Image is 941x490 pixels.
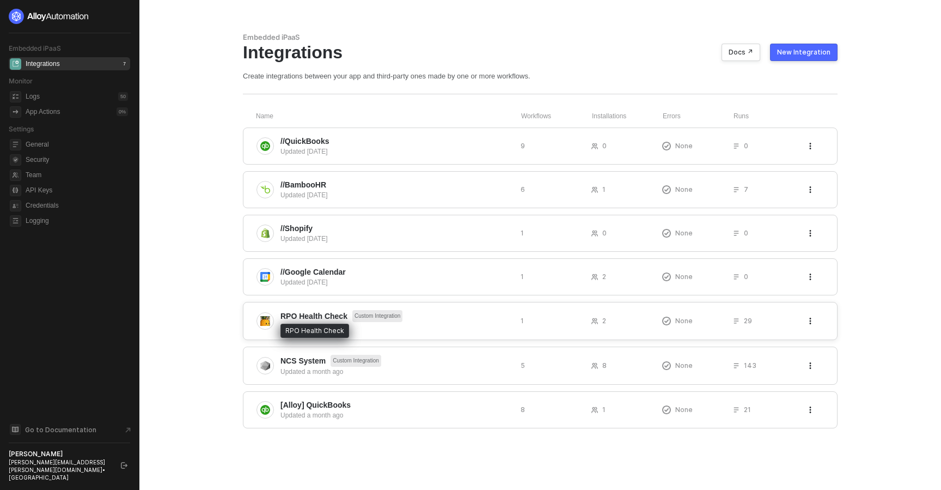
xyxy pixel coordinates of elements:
span: Monitor [9,77,33,85]
span: 6 [521,185,525,194]
div: RPO Health Check [280,324,349,338]
span: 8 [602,361,607,370]
span: 29 [744,316,752,325]
span: logging [10,215,21,227]
span: icon-list [733,143,740,149]
span: 8 [521,405,525,414]
span: icon-list [733,186,740,193]
span: icon-users [591,362,598,369]
span: Embedded iPaaS [9,44,61,52]
span: logout [121,462,127,469]
div: Workflows [521,112,592,121]
span: icon-exclamation [662,317,671,325]
span: 1 [521,228,524,238]
span: 2 [602,316,606,325]
span: 2 [602,272,606,281]
span: None [675,316,693,325]
span: integrations [10,58,21,70]
span: Custom Integration [352,310,403,322]
span: icon-list [733,318,740,324]
span: icon-exclamation [662,406,671,414]
span: icon-users [591,230,598,237]
span: credentials [10,200,21,211]
span: 5 [521,361,525,370]
span: 0 [602,228,607,238]
span: 143 [744,361,756,370]
span: icon-users [591,274,598,280]
div: Docs ↗ [729,48,753,57]
span: icon-users [591,318,598,324]
div: Updated [DATE] [280,277,512,287]
span: icon-exclamation [662,273,671,281]
span: None [675,185,693,194]
span: RPO Health Check [280,311,347,322]
span: //QuickBooks [280,136,329,147]
span: icon-threedots [807,230,814,237]
span: 0 [602,141,607,150]
span: Custom Integration [331,355,381,367]
div: New Integration [777,48,830,57]
span: Logging [26,214,128,227]
span: //Google Calendar [280,267,346,277]
div: Updated [DATE] [280,190,512,200]
span: general [10,139,21,150]
span: 21 [744,405,751,414]
span: [Alloy] QuickBooks [280,400,351,410]
div: Logs [26,92,40,101]
span: Credentials [26,199,128,212]
span: None [675,272,693,281]
img: logo [9,9,89,24]
span: icon-threedots [807,274,814,280]
button: Docs ↗ [722,44,760,61]
span: icon-threedots [807,318,814,324]
div: 50 [118,92,128,101]
span: icon-users [591,143,598,149]
div: Embedded iPaaS [243,33,838,42]
img: integration-icon [260,185,270,195]
span: 1 [602,405,606,414]
span: 7 [744,185,748,194]
span: icon-exclamation [662,142,671,150]
div: Updated a month ago [280,367,512,377]
span: None [675,228,693,238]
img: integration-icon [260,141,270,151]
span: General [26,138,128,151]
img: integration-icon [260,361,270,371]
div: App Actions [26,107,60,117]
span: icon-threedots [807,362,814,369]
span: icon-list [733,362,740,369]
div: Installations [592,112,663,121]
div: Updated [DATE] [280,322,512,332]
span: icon-threedots [807,186,814,193]
span: icon-threedots [807,143,814,149]
span: icon-list [733,230,740,237]
span: icon-exclamation [662,361,671,370]
span: 9 [521,141,525,150]
span: icon-list [733,274,740,280]
span: icon-threedots [807,407,814,413]
span: None [675,361,693,370]
span: 0 [744,228,748,238]
div: Updated [DATE] [280,147,512,156]
span: //Shopify [280,223,313,234]
img: integration-icon [260,405,270,415]
span: 0 [744,272,748,281]
span: api-key [10,185,21,196]
span: 1 [521,272,524,281]
span: 1 [602,185,606,194]
span: document-arrow [123,425,133,435]
span: Team [26,168,128,182]
span: icon-exclamation [662,229,671,238]
span: None [675,405,693,414]
span: NCS System [280,355,326,366]
div: Create integrations between your app and third-party ones made by one or more workflows. [243,71,838,81]
div: 7 [121,59,128,68]
span: Go to Documentation [25,425,96,434]
div: Updated a month ago [280,410,512,420]
span: icon-exclamation [662,185,671,194]
span: icon-list [733,407,740,413]
a: Knowledge Base [9,423,131,436]
div: [PERSON_NAME][EMAIL_ADDRESS][PERSON_NAME][DOMAIN_NAME] • [GEOGRAPHIC_DATA] [9,458,111,481]
div: [PERSON_NAME] [9,450,111,458]
div: Name [256,112,521,121]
